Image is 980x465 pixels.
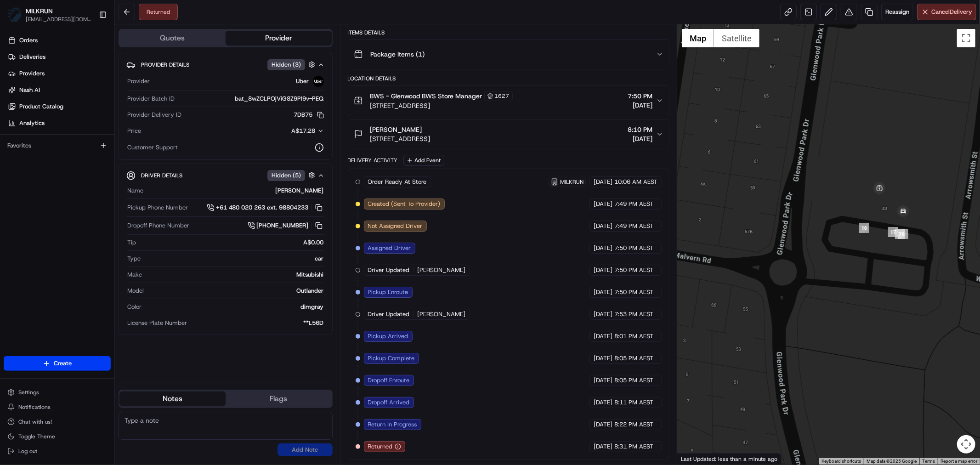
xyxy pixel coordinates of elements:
[226,31,332,45] button: Provider
[594,288,612,296] span: [DATE]
[4,50,114,64] a: Deliveries
[594,398,612,407] span: [DATE]
[127,303,142,311] span: Color
[628,101,652,110] span: [DATE]
[127,287,144,295] span: Model
[18,448,37,455] span: Log out
[127,271,142,279] span: Make
[4,66,114,81] a: Providers
[594,266,612,274] span: [DATE]
[267,59,317,70] button: Hidden (3)
[243,127,324,135] button: A$17.28
[19,86,40,94] span: Nash AI
[141,172,182,179] span: Driver Details
[127,187,143,195] span: Name
[418,266,466,274] span: [PERSON_NAME]
[18,389,39,396] span: Settings
[628,91,652,101] span: 7:50 PM
[127,319,187,327] span: License Plate Number
[4,445,111,458] button: Log out
[267,170,317,181] button: Hidden (5)
[940,459,977,464] a: Report a map error
[594,354,612,363] span: [DATE]
[26,16,91,23] span: [EMAIL_ADDRESS][DOMAIN_NAME]
[614,244,653,252] span: 7:50 PM AEST
[368,310,410,318] span: Driver Updated
[885,8,909,16] span: Reassign
[495,92,510,100] span: 1627
[248,221,324,231] button: [PHONE_NUMBER]
[368,178,427,186] span: Order Ready At Store
[368,288,408,296] span: Pickup Enroute
[54,359,72,368] span: Create
[370,134,431,143] span: [STREET_ADDRESS]
[7,7,22,22] img: MILKRUN
[126,57,325,72] button: Provider DetailsHidden (3)
[614,420,653,429] span: 8:22 PM AEST
[19,102,63,111] span: Product Catalog
[127,127,141,135] span: Price
[127,204,188,212] span: Pickup Phone Number
[26,6,53,16] button: MILKRUN
[296,77,309,85] span: Uber
[677,453,782,465] div: Last Updated: less than a minute ago
[614,332,653,340] span: 8:01 PM AEST
[4,415,111,428] button: Chat with us!
[348,119,669,149] button: [PERSON_NAME][STREET_ADDRESS]8:10 PM[DATE]
[144,255,324,263] div: car
[614,442,653,451] span: 8:31 PM AEST
[4,99,114,114] a: Product Catalog
[127,221,189,230] span: Dropoff Phone Number
[272,171,301,180] span: Hidden ( 5 )
[368,200,441,208] span: Created (Sent To Provider)
[147,187,324,195] div: [PERSON_NAME]
[614,354,653,363] span: 8:05 PM AEST
[628,134,652,143] span: [DATE]
[348,85,669,116] button: BWS - Glenwood BWS Store Manager1627[STREET_ADDRESS]7:50 PM[DATE]
[4,386,111,399] button: Settings
[235,95,324,103] span: bat_8wZCLPOjViG8Z9PI9v-PEQ
[957,435,975,454] button: Map camera controls
[18,403,51,411] span: Notifications
[207,203,324,213] a: +61 480 020 263 ext. 98804233
[594,332,612,340] span: [DATE]
[368,398,410,407] span: Dropoff Arrived
[628,125,652,134] span: 8:10 PM
[313,76,324,87] img: uber-new-logo.jpeg
[594,178,612,186] span: [DATE]
[370,91,482,101] span: BWS - Glenwood BWS Store Manager
[370,101,513,110] span: [STREET_ADDRESS]
[127,95,175,103] span: Provider Batch ID
[881,4,913,20] button: Reassign
[957,29,975,47] button: Toggle fullscreen view
[348,157,398,164] div: Delivery Activity
[216,204,309,212] span: +61 480 020 263 ext. 98804233
[368,332,408,340] span: Pickup Arrived
[19,69,45,78] span: Providers
[257,221,309,230] span: [PHONE_NUMBER]
[127,238,136,247] span: Tip
[4,138,111,153] div: Favorites
[127,111,181,119] span: Provider Delivery ID
[126,168,325,183] button: Driver DetailsHidden (5)
[614,266,653,274] span: 7:50 PM AEST
[348,29,669,36] div: Items Details
[127,143,178,152] span: Customer Support
[368,442,393,451] span: Returned
[272,61,301,69] span: Hidden ( 3 )
[4,430,111,443] button: Toggle Theme
[614,222,653,230] span: 7:49 PM AEST
[888,227,898,237] div: 17
[19,119,45,127] span: Analytics
[682,29,714,47] button: Show street map
[119,391,226,406] button: Notes
[594,222,612,230] span: [DATE]
[4,356,111,371] button: Create
[614,200,653,208] span: 7:49 PM AEST
[147,287,324,295] div: Outlander
[370,50,425,59] span: Package Items ( 1 )
[19,36,38,45] span: Orders
[19,53,45,61] span: Deliveries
